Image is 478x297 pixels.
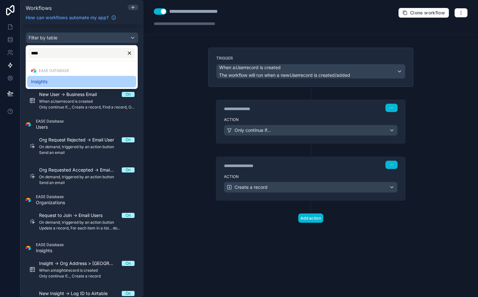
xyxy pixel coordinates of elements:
div: scrollable content [21,25,144,297]
span: Insights [31,78,47,85]
span: Create a record [235,184,268,190]
button: Only continue if... [224,125,398,136]
span: EASE Database [39,68,69,73]
img: Airtable Logo [31,68,36,73]
em: User [235,65,245,70]
button: When aUserrecord is createdThe workflow will run when a newUserrecord is created/added [216,64,405,79]
button: Create a record [224,182,398,193]
span: The workflow will run when a new record is created/added [219,72,350,78]
span: When a record is created [219,64,281,71]
span: Only continue if... [235,127,271,133]
em: User [289,72,299,78]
